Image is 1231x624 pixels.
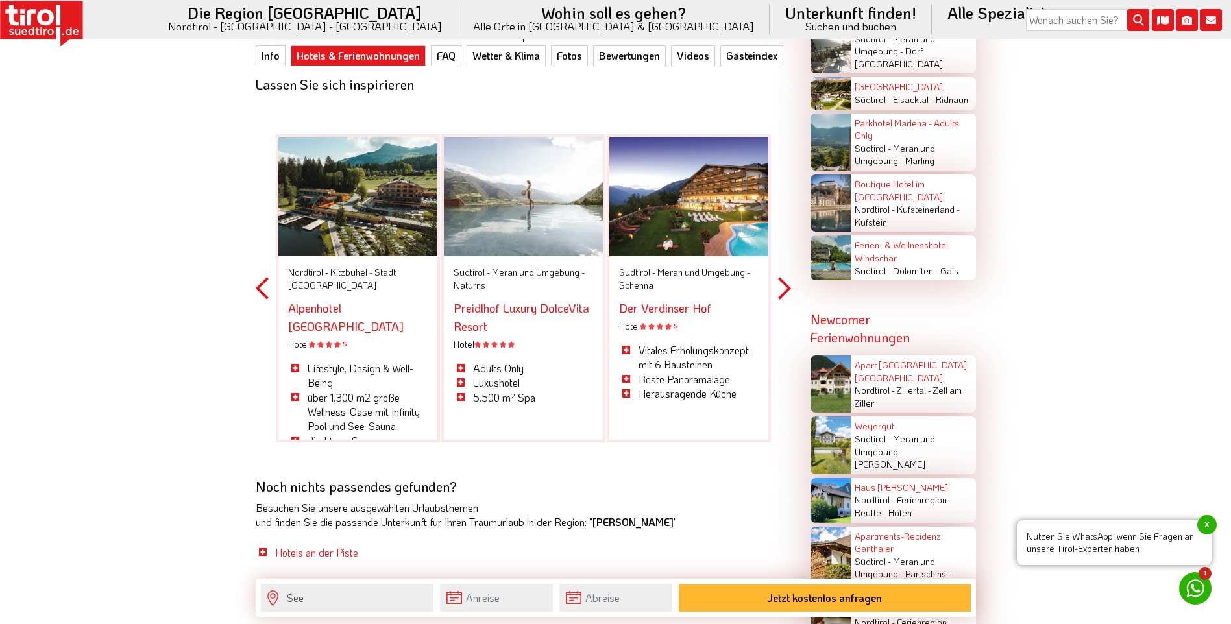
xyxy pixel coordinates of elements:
span: Nordtirol - [855,203,895,215]
span: Meran und Umgebung - [855,433,935,458]
a: Videos [671,45,715,66]
button: Previous [256,98,269,479]
span: Meran und Umgebung - [855,555,935,581]
input: Anreise [440,584,553,612]
a: Boutique Hotel im [GEOGRAPHIC_DATA] [855,178,943,203]
span: Gais [940,265,958,277]
sup: S [343,339,347,348]
span: Südtirol - [855,142,891,154]
div: Hotel [619,320,759,333]
span: Südtirol - [855,265,891,277]
a: FAQ [431,45,461,66]
input: Wo soll's hingehen? [261,584,433,612]
span: Ridnaun [936,93,968,106]
span: Stadt [GEOGRAPHIC_DATA] [288,266,396,291]
li: Adults Only [454,361,593,376]
input: Abreise [559,584,672,612]
li: 5.500 m² Spa [454,390,593,405]
li: direkt am See [288,434,428,448]
li: Beste Panoramalage [619,372,759,387]
span: Südtirol - [855,93,891,106]
a: Preidlhof Luxury DolceVita Resort [454,300,589,334]
a: Alpenhotel [GEOGRAPHIC_DATA] [288,300,404,334]
span: Südtirol - [855,555,891,568]
span: Ferienregion Reutte - [855,494,947,519]
span: Südtirol - [619,266,655,278]
span: Zell am Ziller [855,384,962,409]
small: Suchen und buchen [785,21,916,32]
span: Südtirol - [454,266,490,278]
span: Dolomiten - [893,265,938,277]
a: [GEOGRAPHIC_DATA] [855,80,943,93]
b: [PERSON_NAME] [592,515,674,529]
span: Kufsteinerland - [897,203,960,215]
a: 1 Nutzen Sie WhatsApp, wenn Sie Fragen an unsere Tirol-Experten habenx [1179,572,1212,605]
sup: S [674,321,677,330]
a: Hotels & Ferienwohnungen [291,45,426,66]
a: Parkhotel Marlena - Adults Only [855,117,959,142]
li: Vitales Erholungskonzept mit 6 Bausteinen [619,343,759,372]
span: Nutzen Sie WhatsApp, wenn Sie Fragen an unsere Tirol-Experten haben [1017,520,1212,565]
a: Bewertungen [593,45,666,66]
span: Meran und Umgebung - [855,142,935,167]
div: Besuchen Sie unsere ausgewählten Urlaubsthemen und finden Sie die passende Unterkunft für Ihren T... [256,501,791,530]
a: Fotos [551,45,588,66]
i: Karte öffnen [1152,9,1174,31]
button: Next [778,98,791,479]
span: Meran und Umgebung - [657,266,750,278]
div: Hotel [454,338,593,351]
span: Marling [905,154,934,167]
li: über 1.300 m2 große Wellness-Oase mit Infinity Pool und See-Sauna [288,390,428,434]
strong: Newcomer Ferienwohnungen [811,311,910,346]
a: Ferien- & Wellnesshotel Windschar [855,239,948,264]
span: Nordtirol - [855,384,895,396]
h3: Noch nichts passendes gefunden? [256,479,791,494]
span: Südtirol - [855,433,891,445]
i: Fotogalerie [1176,9,1198,31]
a: Der Verdinser Hof [619,300,711,316]
a: Apartments-Recidenz Ganthaler [855,530,941,555]
div: Hotel [288,338,428,351]
li: Lifestyle, Design & Well-Being [288,361,428,390]
li: Herausragende Küche [619,387,759,401]
span: Zillertal - [897,384,931,396]
span: x [1197,515,1217,534]
i: Kontakt [1200,9,1222,31]
span: Kufstein [855,216,887,228]
li: Luxushotel [454,376,593,390]
span: Höfen [888,507,912,519]
span: Naturns [454,279,485,291]
a: Apart [GEOGRAPHIC_DATA] [GEOGRAPHIC_DATA] [855,359,967,384]
a: Weyergut [855,420,894,432]
span: [PERSON_NAME] [855,458,925,470]
a: Wetter & Klima [467,45,546,66]
span: 1 [1199,567,1212,580]
a: Hotels an der Piste [275,546,358,559]
span: Dorf [GEOGRAPHIC_DATA] [855,45,943,70]
button: Jetzt kostenlos anfragen [679,584,971,612]
span: Meran und Umgebung - [492,266,585,278]
span: Nordtirol - [855,494,895,506]
span: Eisacktal - [893,93,934,106]
a: Haus [PERSON_NAME] [855,481,948,494]
span: Nordtirol - [288,266,328,278]
small: Nordtirol - [GEOGRAPHIC_DATA] - [GEOGRAPHIC_DATA] [168,21,442,32]
input: Wonach suchen Sie? [1026,9,1149,31]
div: Lassen Sie sich inspirieren [256,77,791,91]
a: Info [256,45,286,66]
small: Alle Orte in [GEOGRAPHIC_DATA] & [GEOGRAPHIC_DATA] [473,21,754,32]
span: Schenna [619,279,653,291]
a: Gästeindex [720,45,783,66]
span: Kitzbühel - [330,266,372,278]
